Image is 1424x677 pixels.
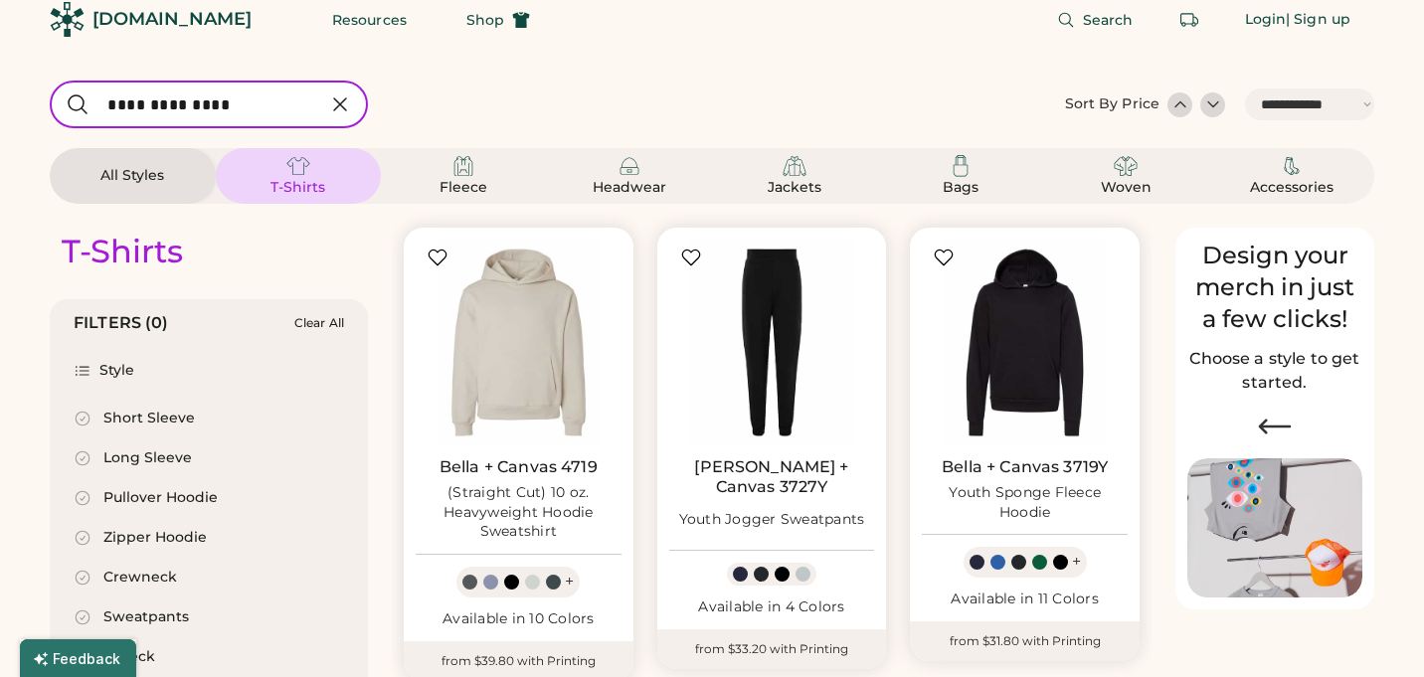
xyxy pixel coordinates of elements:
[1065,94,1159,114] div: Sort By Price
[74,311,169,335] div: FILTERS (0)
[286,154,310,178] img: T-Shirts Icon
[294,316,344,330] div: Clear All
[254,178,343,198] div: T-Shirts
[50,2,85,37] img: Rendered Logo - Screens
[1114,154,1138,178] img: Woven Icon
[1072,551,1081,573] div: +
[103,528,207,548] div: Zipper Hoodie
[1247,178,1336,198] div: Accessories
[783,154,806,178] img: Jackets Icon
[750,178,839,198] div: Jackets
[679,510,865,530] div: Youth Jogger Sweatpants
[103,607,189,627] div: Sweatpants
[1083,13,1134,27] span: Search
[669,240,875,445] img: BELLA + CANVAS 3727Y Youth Jogger Sweatpants
[416,483,622,543] div: (Straight Cut) 10 oz. Heavyweight Hoodie Sweatshirt
[103,488,218,508] div: Pullover Hoodie
[669,457,875,497] a: [PERSON_NAME] + Canvas 3727Y
[1245,10,1287,30] div: Login
[99,361,135,381] div: Style
[62,232,183,271] div: T-Shirts
[1187,458,1362,598] img: Image of Lisa Congdon Eye Print on T-Shirt and Hat
[416,609,622,629] div: Available in 10 Colors
[419,178,508,198] div: Fleece
[103,568,177,588] div: Crewneck
[451,154,475,178] img: Fleece Icon
[1286,10,1350,30] div: | Sign up
[942,457,1108,477] a: Bella + Canvas 3719Y
[1081,178,1170,198] div: Woven
[88,166,177,186] div: All Styles
[657,629,887,669] div: from $33.20 with Printing
[922,240,1128,445] img: BELLA + CANVAS 3719Y Youth Sponge Fleece Hoodie
[916,178,1005,198] div: Bags
[1280,154,1304,178] img: Accessories Icon
[922,590,1128,609] div: Available in 11 Colors
[669,597,875,617] div: Available in 4 Colors
[416,240,622,445] img: BELLA + CANVAS 4719 (Straight Cut) 10 oz. Heavyweight Hoodie Sweatshirt
[1187,347,1362,395] h2: Choose a style to get started.
[922,483,1128,523] div: Youth Sponge Fleece Hoodie
[466,13,504,27] span: Shop
[103,409,195,428] div: Short Sleeve
[92,7,252,32] div: [DOMAIN_NAME]
[585,178,674,198] div: Headwear
[103,448,192,468] div: Long Sleeve
[949,154,973,178] img: Bags Icon
[910,621,1140,661] div: from $31.80 with Printing
[618,154,641,178] img: Headwear Icon
[1187,240,1362,335] div: Design your merch in just a few clicks!
[440,457,598,477] a: Bella + Canvas 4719
[565,571,574,592] div: +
